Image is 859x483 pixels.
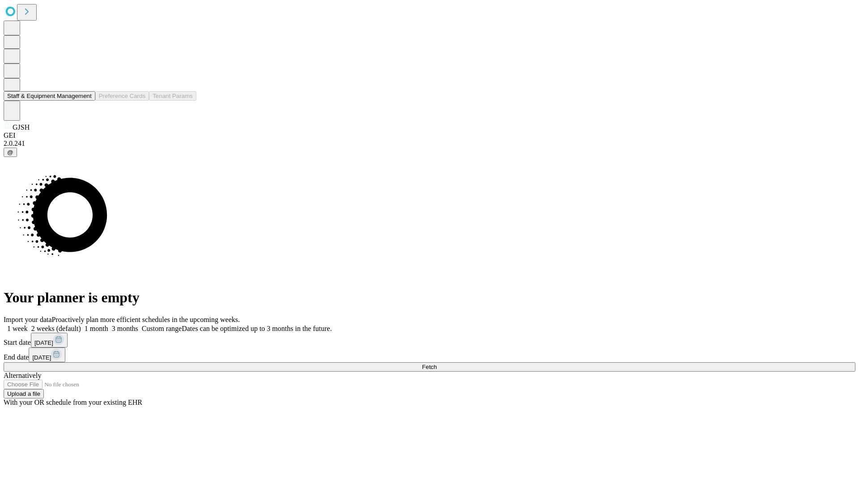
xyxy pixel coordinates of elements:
span: GJSH [13,123,30,131]
span: @ [7,149,13,156]
button: @ [4,148,17,157]
div: 2.0.241 [4,140,855,148]
div: Start date [4,333,855,347]
div: End date [4,347,855,362]
button: Staff & Equipment Management [4,91,95,101]
h1: Your planner is empty [4,289,855,306]
span: [DATE] [34,339,53,346]
span: 2 weeks (default) [31,325,81,332]
span: Proactively plan more efficient schedules in the upcoming weeks. [52,316,240,323]
span: Fetch [422,364,437,370]
button: [DATE] [31,333,68,347]
span: With your OR schedule from your existing EHR [4,398,142,406]
div: GEI [4,131,855,140]
button: Tenant Params [149,91,196,101]
button: Preference Cards [95,91,149,101]
span: 1 week [7,325,28,332]
span: Dates can be optimized up to 3 months in the future. [182,325,332,332]
button: Fetch [4,362,855,372]
button: Upload a file [4,389,44,398]
span: 3 months [112,325,138,332]
span: 1 month [85,325,108,332]
span: Custom range [142,325,182,332]
span: Alternatively [4,372,41,379]
button: [DATE] [29,347,65,362]
span: [DATE] [32,354,51,361]
span: Import your data [4,316,52,323]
